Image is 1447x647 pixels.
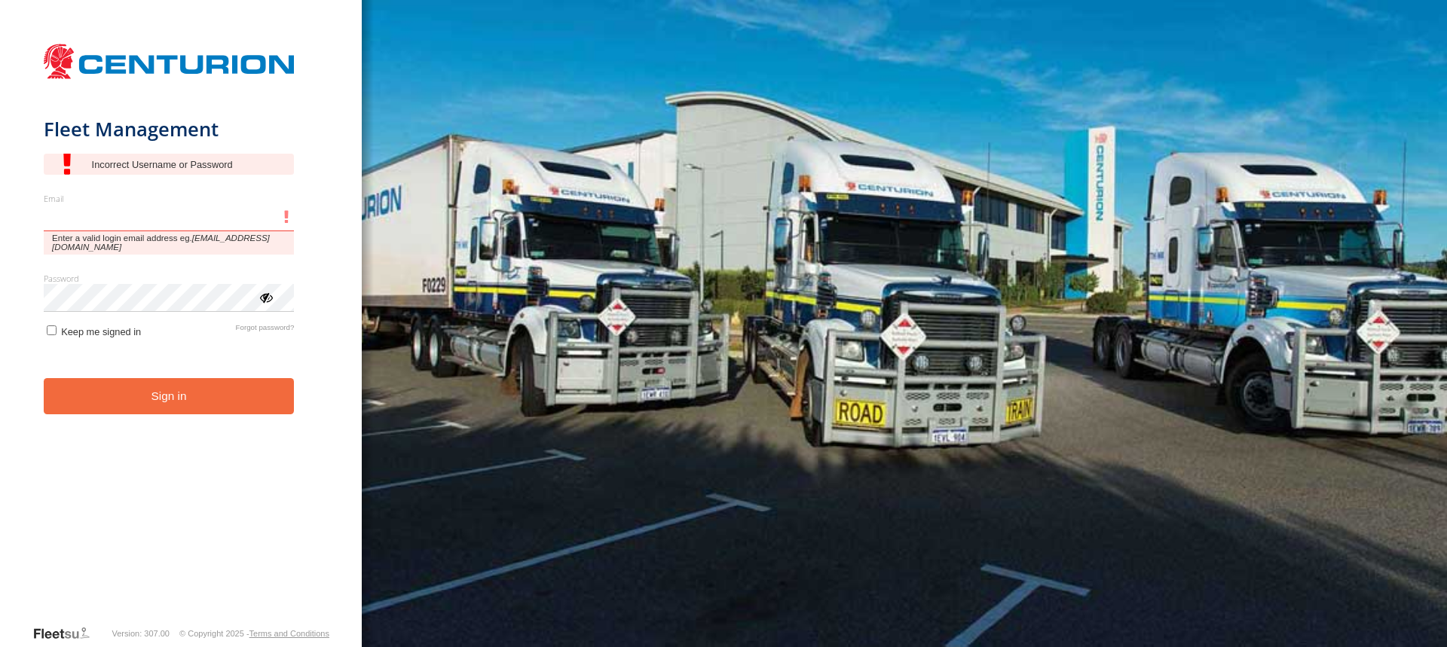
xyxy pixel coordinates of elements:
[52,233,270,252] em: [EMAIL_ADDRESS][DOMAIN_NAME]
[179,629,329,638] div: © Copyright 2025 -
[44,117,295,142] h1: Fleet Management
[44,193,295,204] label: Email
[61,326,141,337] span: Keep me signed in
[112,629,170,638] div: Version: 307.00
[44,273,295,284] label: Password
[44,378,295,415] button: Sign in
[44,231,295,255] span: Enter a valid login email address eg.
[47,325,57,335] input: Keep me signed in
[249,629,329,638] a: Terms and Conditions
[32,626,102,641] a: Visit our Website
[236,323,295,337] a: Forgot password?
[44,42,295,81] img: Centurion Transport
[258,289,273,304] div: ViewPassword
[44,36,319,624] form: main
